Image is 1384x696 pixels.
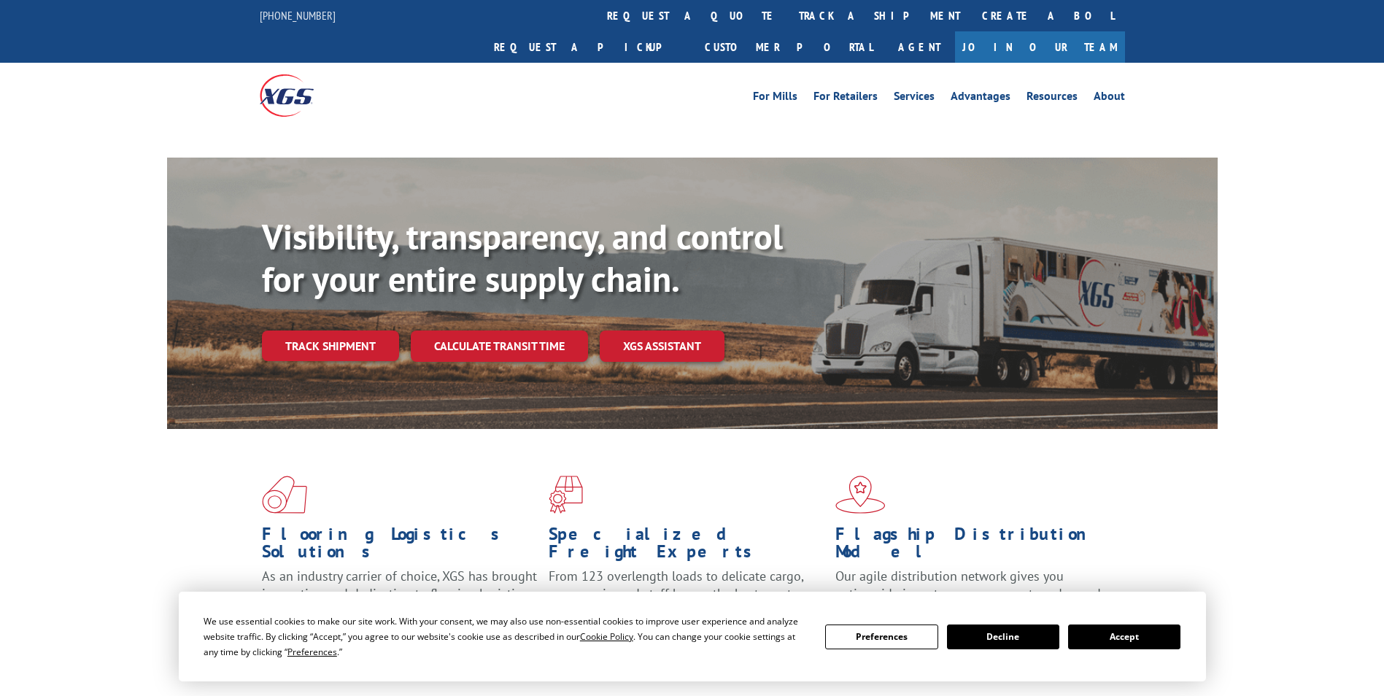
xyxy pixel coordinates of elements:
h1: Flooring Logistics Solutions [262,525,538,568]
a: Resources [1027,90,1078,107]
a: Agent [884,31,955,63]
img: xgs-icon-focused-on-flooring-red [549,476,583,514]
a: Track shipment [262,330,399,361]
button: Preferences [825,625,938,649]
button: Accept [1068,625,1180,649]
span: Cookie Policy [580,630,633,643]
h1: Flagship Distribution Model [835,525,1111,568]
a: Join Our Team [955,31,1125,63]
a: XGS ASSISTANT [600,330,724,362]
img: xgs-icon-total-supply-chain-intelligence-red [262,476,307,514]
a: [PHONE_NUMBER] [260,8,336,23]
div: We use essential cookies to make our site work. With your consent, we may also use non-essential ... [204,614,808,660]
a: Services [894,90,935,107]
span: Preferences [287,646,337,658]
a: About [1094,90,1125,107]
a: Request a pickup [483,31,694,63]
span: As an industry carrier of choice, XGS has brought innovation and dedication to flooring logistics... [262,568,537,619]
b: Visibility, transparency, and control for your entire supply chain. [262,214,783,301]
button: Decline [947,625,1059,649]
p: From 123 overlength loads to delicate cargo, our experienced staff knows the best way to move you... [549,568,824,633]
a: Advantages [951,90,1010,107]
img: xgs-icon-flagship-distribution-model-red [835,476,886,514]
a: For Mills [753,90,797,107]
h1: Specialized Freight Experts [549,525,824,568]
a: Calculate transit time [411,330,588,362]
a: For Retailers [813,90,878,107]
div: Cookie Consent Prompt [179,592,1206,681]
a: Customer Portal [694,31,884,63]
span: Our agile distribution network gives you nationwide inventory management on demand. [835,568,1104,602]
